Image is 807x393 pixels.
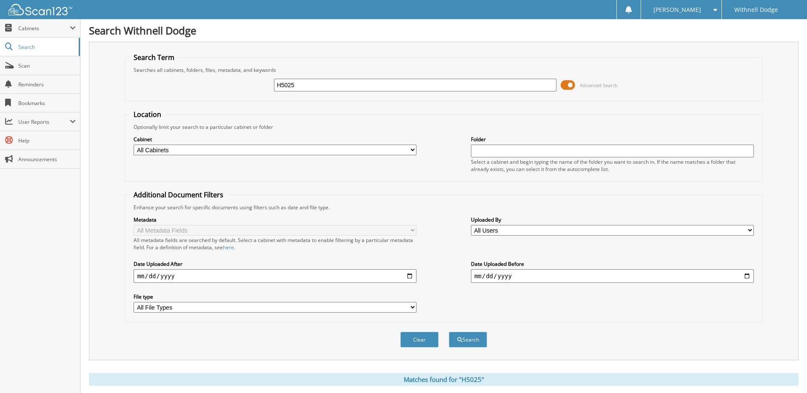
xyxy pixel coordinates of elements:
[129,204,758,211] div: Enhance your search for specific documents using filters such as date and file type.
[471,216,754,223] label: Uploaded By
[223,244,234,251] a: here
[134,293,416,300] label: File type
[471,158,754,173] div: Select a cabinet and begin typing the name of the folder you want to search in. If the name match...
[129,123,758,131] div: Optionally limit your search to a particular cabinet or folder
[18,118,70,125] span: User Reports
[18,156,76,163] span: Announcements
[18,43,74,51] span: Search
[18,62,76,69] span: Scan
[129,66,758,74] div: Searches all cabinets, folders, files, metadata, and keywords
[471,136,754,143] label: Folder
[18,25,70,32] span: Cabinets
[89,373,798,386] div: Matches found for "H5025"
[18,100,76,107] span: Bookmarks
[134,136,416,143] label: Cabinet
[134,236,416,251] div: All metadata fields are searched by default. Select a cabinet with metadata to enable filtering b...
[653,7,701,12] span: [PERSON_NAME]
[580,82,618,88] span: Advanced Search
[89,23,798,37] h1: Search Withnell Dodge
[134,216,416,223] label: Metadata
[471,269,754,283] input: end
[18,81,76,88] span: Reminders
[400,332,439,347] button: Clear
[18,137,76,144] span: Help
[134,269,416,283] input: start
[134,260,416,268] label: Date Uploaded After
[9,4,72,15] img: scan123-logo-white.svg
[129,53,179,62] legend: Search Term
[129,190,228,199] legend: Additional Document Filters
[471,260,754,268] label: Date Uploaded Before
[129,110,165,119] legend: Location
[449,332,487,347] button: Search
[734,7,778,12] span: Withnell Dodge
